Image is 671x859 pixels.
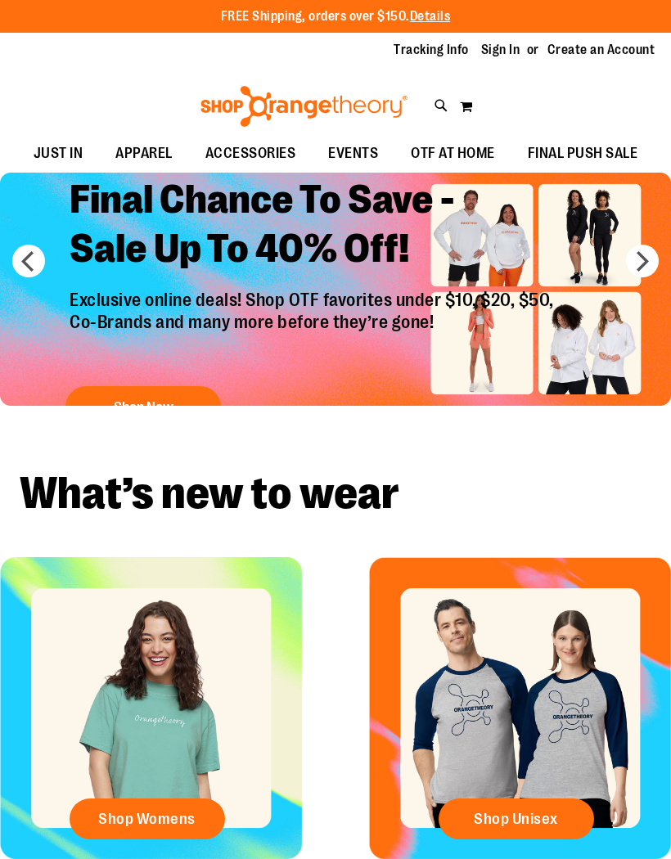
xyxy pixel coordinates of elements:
[99,135,189,173] a: APPAREL
[547,41,655,59] a: Create an Account
[528,135,638,172] span: FINAL PUSH SALE
[57,290,570,370] p: Exclusive online deals! Shop OTF favorites under $10, $20, $50, Co-Brands and many more before th...
[12,245,45,277] button: prev
[98,810,196,828] span: Shop Womens
[411,135,495,172] span: OTF AT HOME
[312,135,394,173] a: EVENTS
[205,135,296,172] span: ACCESSORIES
[65,386,221,427] button: Shop Now
[70,798,225,839] a: Shop Womens
[34,135,83,172] span: JUST IN
[189,135,313,173] a: ACCESSORIES
[198,86,410,127] img: Shop Orangetheory
[626,245,659,277] button: next
[17,135,100,173] a: JUST IN
[20,471,651,516] h2: What’s new to wear
[474,810,558,828] span: Shop Unisex
[511,135,655,173] a: FINAL PUSH SALE
[115,135,173,172] span: APPAREL
[394,41,469,59] a: Tracking Info
[439,798,594,839] a: Shop Unisex
[57,163,570,290] h2: Final Chance To Save - Sale Up To 40% Off!
[328,135,378,172] span: EVENTS
[394,135,511,173] a: OTF AT HOME
[57,163,570,435] a: Final Chance To Save -Sale Up To 40% Off! Exclusive online deals! Shop OTF favorites under $10, $...
[221,7,451,26] p: FREE Shipping, orders over $150.
[481,41,520,59] a: Sign In
[410,9,451,24] a: Details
